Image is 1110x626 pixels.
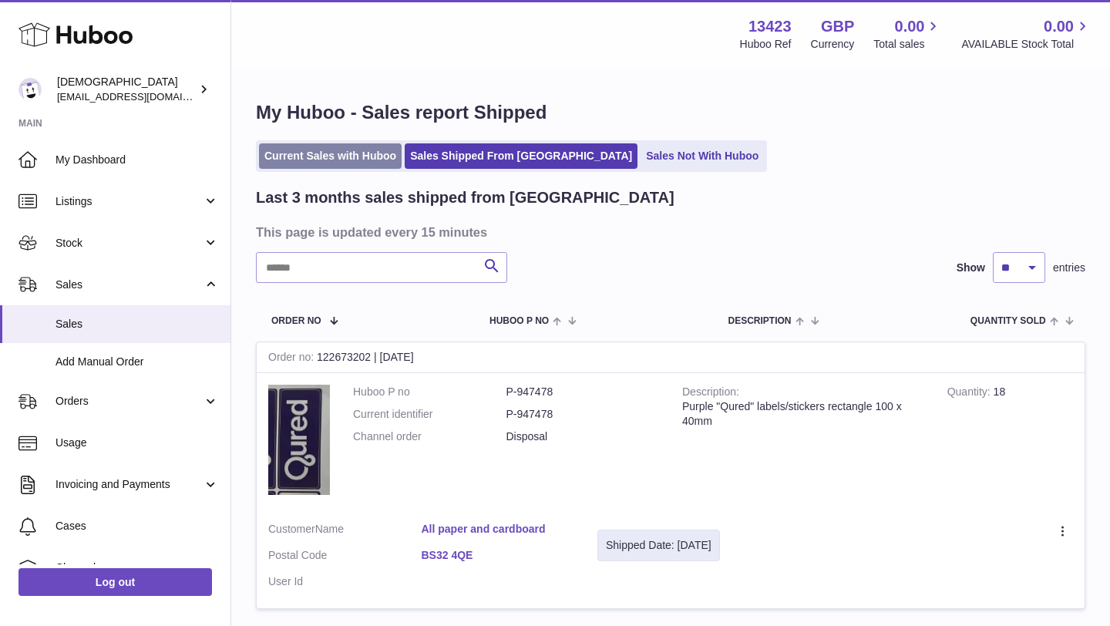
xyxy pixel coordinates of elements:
[257,342,1085,373] div: 122673202 | [DATE]
[353,407,506,422] dt: Current identifier
[422,522,575,537] a: All paper and cardboard
[961,37,1091,52] span: AVAILABLE Stock Total
[489,316,549,326] span: Huboo P no
[55,153,219,167] span: My Dashboard
[271,316,321,326] span: Order No
[55,436,219,450] span: Usage
[936,373,1085,510] td: 18
[55,278,203,292] span: Sales
[821,16,854,37] strong: GBP
[256,100,1085,125] h1: My Huboo - Sales report Shipped
[961,16,1091,52] a: 0.00 AVAILABLE Stock Total
[740,37,792,52] div: Huboo Ref
[55,317,219,332] span: Sales
[55,236,203,251] span: Stock
[256,224,1081,241] h3: This page is updated every 15 minutes
[256,187,674,208] h2: Last 3 months sales shipped from [GEOGRAPHIC_DATA]
[641,143,764,169] a: Sales Not With Huboo
[506,407,660,422] dd: P-947478
[506,385,660,399] dd: P-947478
[682,399,924,429] div: Purple "Qured" labels/stickers rectangle 100 x 40mm
[18,568,212,596] a: Log out
[268,351,317,367] strong: Order no
[55,355,219,369] span: Add Manual Order
[353,429,506,444] dt: Channel order
[268,523,315,535] span: Customer
[1053,261,1085,275] span: entries
[55,519,219,533] span: Cases
[57,90,227,103] span: [EMAIL_ADDRESS][DOMAIN_NAME]
[55,560,219,575] span: Channels
[873,16,942,52] a: 0.00 Total sales
[405,143,637,169] a: Sales Shipped From [GEOGRAPHIC_DATA]
[353,385,506,399] dt: Huboo P no
[506,429,660,444] dd: Disposal
[268,385,330,495] img: 1707603149.png
[55,477,203,492] span: Invoicing and Payments
[57,75,196,104] div: [DEMOGRAPHIC_DATA]
[268,522,422,540] dt: Name
[728,316,791,326] span: Description
[268,574,422,589] dt: User Id
[873,37,942,52] span: Total sales
[1044,16,1074,37] span: 0.00
[957,261,985,275] label: Show
[422,548,575,563] a: BS32 4QE
[268,548,422,567] dt: Postal Code
[811,37,855,52] div: Currency
[947,385,994,402] strong: Quantity
[748,16,792,37] strong: 13423
[895,16,925,37] span: 0.00
[606,538,711,553] div: Shipped Date: [DATE]
[55,394,203,409] span: Orders
[970,316,1046,326] span: Quantity Sold
[682,385,739,402] strong: Description
[55,194,203,209] span: Listings
[18,78,42,101] img: olgazyuz@outlook.com
[259,143,402,169] a: Current Sales with Huboo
